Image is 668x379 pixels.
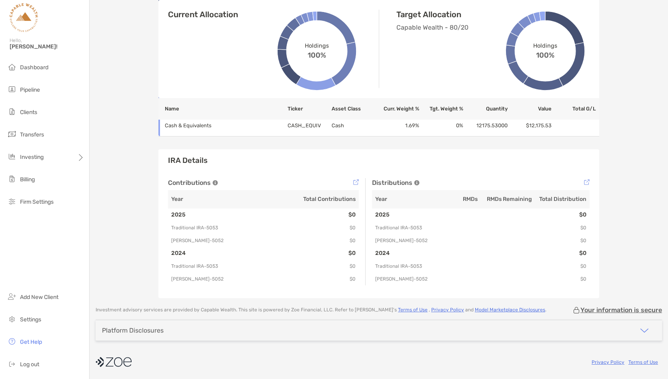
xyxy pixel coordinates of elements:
[508,115,552,136] td: $12,175.53
[102,327,164,334] div: Platform Disclosures
[533,42,557,49] span: Holdings
[287,98,331,120] th: Ticker
[212,180,218,186] img: Tooltip
[535,221,590,234] td: $0
[96,307,546,313] p: Investment advisory services are provided by Capable Wealth . This site is powered by Zoe Financi...
[481,190,535,209] th: RMDs Remaining
[20,316,41,323] span: Settings
[264,273,359,285] td: $0
[592,359,624,365] a: Privacy Policy
[7,129,17,139] img: transfers icon
[168,10,238,19] h4: Current Allocation
[10,3,38,32] img: Zoe Logo
[464,98,508,120] th: Quantity
[535,190,590,209] th: Total Distribution
[308,49,326,60] span: 100%
[431,307,464,313] a: Privacy Policy
[158,98,287,120] th: Name
[7,62,17,72] img: dashboard icon
[264,190,359,209] th: Total Contributions
[20,154,44,160] span: Investing
[264,260,359,273] td: $0
[168,156,590,165] h3: IRA Details
[353,179,359,185] img: Tooltip
[20,64,48,71] span: Dashboard
[96,353,132,371] img: company logo
[372,273,426,285] td: [PERSON_NAME] - 5052
[264,234,359,247] td: $0
[580,306,662,314] p: Your information is secure
[20,176,35,183] span: Billing
[7,292,17,301] img: add_new_client icon
[168,260,264,273] td: Traditional IRA - 5053
[20,109,37,116] span: Clients
[331,98,375,120] th: Asset Class
[414,180,420,186] img: Tooltip
[375,98,419,120] th: Curr. Weight %
[584,179,590,185] img: Tooltip
[165,120,277,130] p: Cash & Equivalents
[10,43,84,50] span: [PERSON_NAME]!
[20,339,42,345] span: Get Help
[287,115,331,136] td: CASH_EQUIV
[536,49,554,60] span: 100%
[264,221,359,234] td: $0
[508,98,552,120] th: Value
[372,178,590,188] div: Distributions
[7,359,17,369] img: logout icon
[372,190,426,209] th: Year
[420,98,464,120] th: Tgt. Weight %
[305,42,328,49] span: Holdings
[168,209,264,221] td: 2025
[372,234,426,247] td: [PERSON_NAME] - 5052
[7,314,17,324] img: settings icon
[475,307,545,313] a: Model Marketplace Disclosures
[7,107,17,116] img: clients icon
[20,361,39,368] span: Log out
[535,209,590,221] td: $0
[168,178,359,188] div: Contributions
[464,115,508,136] td: 12175.53000
[398,307,428,313] a: Terms of Use
[168,273,264,285] td: [PERSON_NAME] - 5052
[396,22,520,32] p: Capable Wealth - 80/20
[168,221,264,234] td: Traditional IRA - 5053
[20,199,54,205] span: Firm Settings
[535,247,590,260] td: $0
[552,98,599,120] th: Total G/L
[7,197,17,206] img: firm-settings icon
[372,247,426,260] td: 2024
[372,221,426,234] td: Traditional IRA - 5053
[426,190,481,209] th: RMDs
[375,115,419,136] td: 1.69 %
[20,294,58,301] span: Add New Client
[372,260,426,273] td: Traditional IRA - 5053
[420,115,464,136] td: 0 %
[628,359,658,365] a: Terms of Use
[640,326,649,335] img: icon arrow
[7,152,17,161] img: investing icon
[168,234,264,247] td: [PERSON_NAME] - 5052
[20,86,40,93] span: Pipeline
[535,260,590,273] td: $0
[535,273,590,285] td: $0
[7,337,17,346] img: get-help icon
[535,234,590,247] td: $0
[264,247,359,260] td: $0
[168,247,264,260] td: 2024
[264,209,359,221] td: $0
[396,10,520,19] h4: Target Allocation
[331,115,375,136] td: Cash
[7,84,17,94] img: pipeline icon
[7,174,17,184] img: billing icon
[168,190,264,209] th: Year
[372,209,426,221] td: 2025
[20,131,44,138] span: Transfers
